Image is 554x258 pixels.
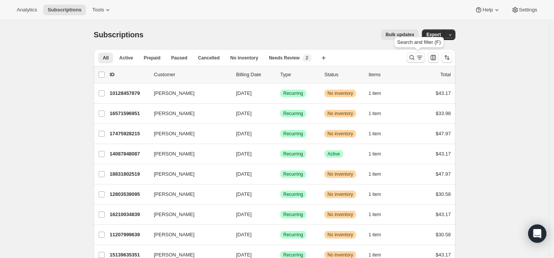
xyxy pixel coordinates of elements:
span: [PERSON_NAME] [154,231,195,239]
button: [PERSON_NAME] [149,128,225,140]
div: 11207999639[PERSON_NAME][DATE]SuccessRecurringWarningNo inventory1 item$30.58 [110,229,451,240]
span: Recurring [283,90,303,96]
span: $47.97 [436,131,451,136]
p: 17475928215 [110,130,148,138]
button: Tools [88,5,116,15]
span: [DATE] [236,232,252,237]
p: ID [110,71,148,79]
span: [DATE] [236,90,252,96]
span: 1 item [369,171,381,177]
span: $43.17 [436,212,451,217]
div: 16571596951[PERSON_NAME][DATE]SuccessRecurringWarningNo inventory1 item$33.98 [110,108,451,119]
span: Needs Review [269,55,300,61]
button: 1 item [369,88,390,99]
span: Paused [171,55,187,61]
span: Active [327,151,340,157]
p: 16210034839 [110,211,148,218]
span: All [103,55,109,61]
button: 1 item [369,149,390,159]
div: IDCustomerBilling DateTypeStatusItemsTotal [110,71,451,79]
div: 14087848087[PERSON_NAME][DATE]SuccessRecurringSuccessActive1 item$43.17 [110,149,451,159]
span: 1 item [369,151,381,157]
span: 1 item [369,212,381,218]
span: Recurring [283,171,303,177]
span: No inventory [327,252,353,258]
span: No inventory [327,131,353,137]
span: 1 item [369,252,381,258]
span: No inventory [230,55,258,61]
span: 1 item [369,111,381,117]
div: Open Intercom Messenger [528,224,546,243]
span: Recurring [283,212,303,218]
span: [PERSON_NAME] [154,90,195,97]
span: [DATE] [236,131,252,136]
div: 18831802519[PERSON_NAME][DATE]SuccessRecurringWarningNo inventory1 item$47.97 [110,169,451,179]
span: No inventory [327,171,353,177]
button: 1 item [369,169,390,179]
span: $43.17 [436,252,451,258]
button: 1 item [369,189,390,200]
button: 1 item [369,108,390,119]
span: No inventory [327,90,353,96]
span: [DATE] [236,151,252,157]
span: [PERSON_NAME] [154,211,195,218]
span: [DATE] [236,171,252,177]
span: $33.98 [436,111,451,116]
div: 17475928215[PERSON_NAME][DATE]SuccessRecurringWarningNo inventory1 item$47.97 [110,128,451,139]
span: No inventory [327,191,353,197]
p: 12803539095 [110,191,148,198]
span: 1 item [369,90,381,96]
span: Help [482,7,493,13]
span: $43.17 [436,151,451,157]
button: [PERSON_NAME] [149,188,225,200]
span: Recurring [283,191,303,197]
button: Search and filter results [407,52,425,63]
span: Active [119,55,133,61]
span: Analytics [17,7,37,13]
span: [PERSON_NAME] [154,191,195,198]
span: Recurring [283,131,303,137]
div: Type [280,71,318,79]
span: Settings [519,7,537,13]
p: Billing Date [236,71,274,79]
span: $30.58 [436,232,451,237]
button: Settings [507,5,542,15]
button: Analytics [12,5,42,15]
span: No inventory [327,111,353,117]
span: [DATE] [236,191,252,197]
span: [DATE] [236,212,252,217]
p: 18831802519 [110,170,148,178]
button: 1 item [369,128,390,139]
button: Sort the results [442,52,452,63]
span: [DATE] [236,111,252,116]
p: 10128457879 [110,90,148,97]
span: Bulk updates [386,32,414,38]
span: [PERSON_NAME] [154,110,195,117]
button: 1 item [369,229,390,240]
button: [PERSON_NAME] [149,229,225,241]
span: $43.17 [436,90,451,96]
span: No inventory [327,212,353,218]
button: [PERSON_NAME] [149,87,225,99]
span: Cancelled [198,55,220,61]
button: Export [422,29,445,40]
span: $47.97 [436,171,451,177]
p: 14087848087 [110,150,148,158]
span: 1 item [369,131,381,137]
span: Subscriptions [48,7,81,13]
div: 10128457879[PERSON_NAME][DATE]SuccessRecurringWarningNo inventory1 item$43.17 [110,88,451,99]
p: Total [441,71,451,79]
div: 16210034839[PERSON_NAME][DATE]SuccessRecurringWarningNo inventory1 item$43.17 [110,209,451,220]
span: 1 item [369,232,381,238]
span: 1 item [369,191,381,197]
span: [DATE] [236,252,252,258]
span: Subscriptions [94,30,144,39]
span: 2 [306,55,308,61]
button: Create new view [318,53,330,63]
button: [PERSON_NAME] [149,168,225,180]
span: Recurring [283,111,303,117]
span: Recurring [283,151,303,157]
span: Recurring [283,252,303,258]
button: Customize table column order and visibility [428,52,439,63]
button: 1 item [369,209,390,220]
